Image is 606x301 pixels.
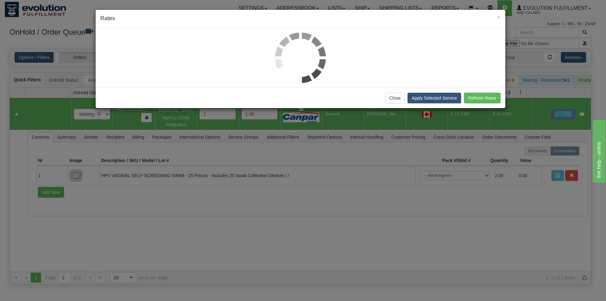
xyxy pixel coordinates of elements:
[407,93,461,103] button: Apply Selected Service
[5,4,58,11] div: live help - online
[100,14,501,23] h4: Rates
[496,14,500,20] button: Close
[496,14,500,21] span: ×
[591,118,605,182] iframe: chat widget
[275,32,326,83] img: loader.gif
[464,93,500,103] button: Refresh Rates
[385,93,405,103] button: Close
